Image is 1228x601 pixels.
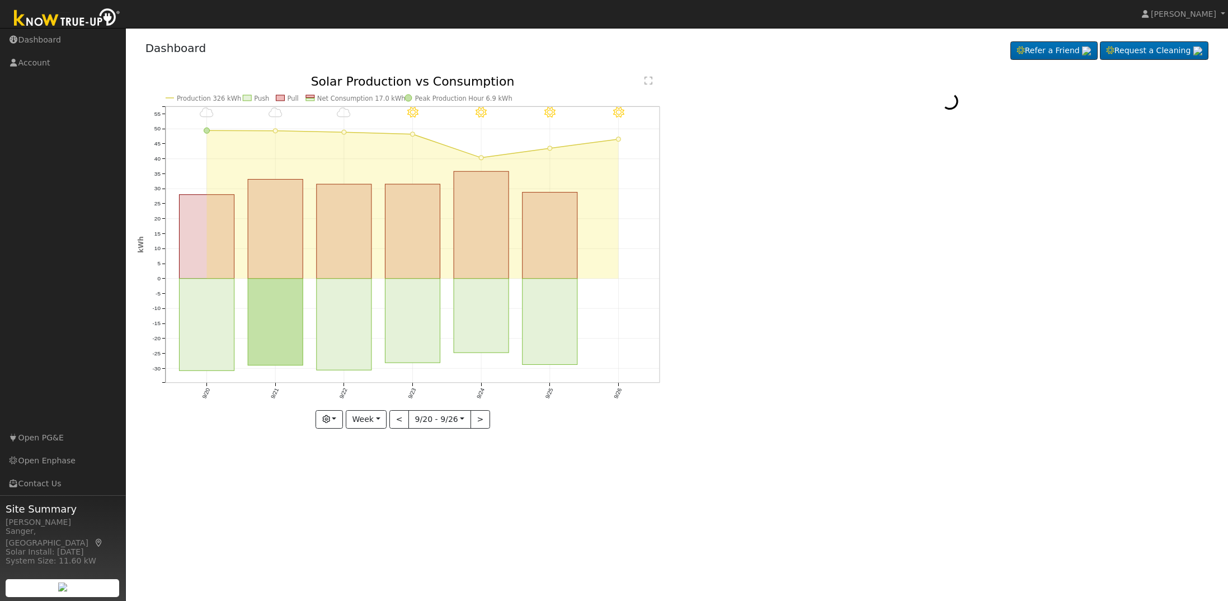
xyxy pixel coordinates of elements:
[8,6,126,31] img: Know True-Up
[1151,10,1216,18] span: [PERSON_NAME]
[94,538,104,547] a: Map
[1082,46,1091,55] img: retrieve
[6,517,120,528] div: [PERSON_NAME]
[1010,41,1098,60] a: Refer a Friend
[1193,46,1202,55] img: retrieve
[6,546,120,558] div: Solar Install: [DATE]
[6,501,120,517] span: Site Summary
[6,555,120,567] div: System Size: 11.60 kW
[1100,41,1208,60] a: Request a Cleaning
[6,525,120,549] div: Sanger, [GEOGRAPHIC_DATA]
[145,41,206,55] a: Dashboard
[58,583,67,591] img: retrieve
